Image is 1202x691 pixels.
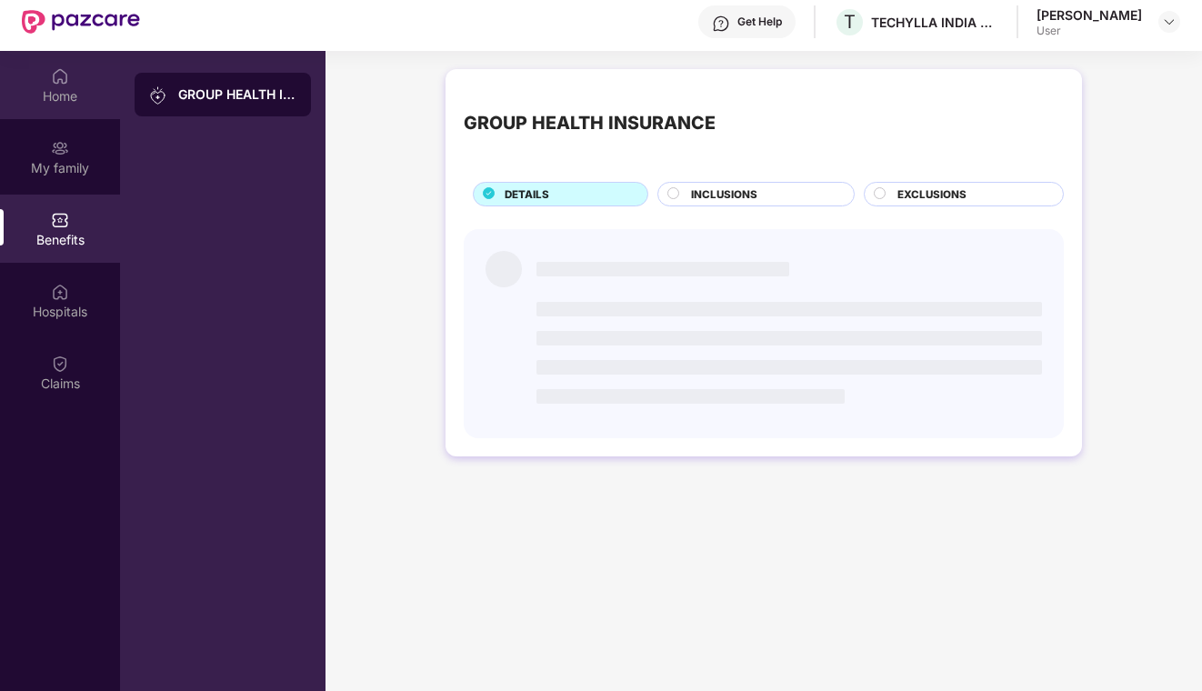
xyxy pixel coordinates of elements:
img: svg+xml;base64,PHN2ZyB3aWR0aD0iMjAiIGhlaWdodD0iMjAiIHZpZXdCb3g9IjAgMCAyMCAyMCIgZmlsbD0ibm9uZSIgeG... [51,139,69,157]
img: svg+xml;base64,PHN2ZyBpZD0iSG9tZSIgeG1sbnM9Imh0dHA6Ly93d3cudzMub3JnLzIwMDAvc3ZnIiB3aWR0aD0iMjAiIG... [51,67,69,85]
div: GROUP HEALTH INSURANCE [464,109,716,137]
span: T [844,11,856,33]
img: svg+xml;base64,PHN2ZyBpZD0iRHJvcGRvd24tMzJ4MzIiIHhtbG5zPSJodHRwOi8vd3d3LnczLm9yZy8yMDAwL3N2ZyIgd2... [1162,15,1177,29]
span: INCLUSIONS [691,186,757,203]
div: User [1037,24,1142,38]
img: New Pazcare Logo [22,10,140,34]
div: [PERSON_NAME] [1037,6,1142,24]
div: Get Help [737,15,782,29]
img: svg+xml;base64,PHN2ZyBpZD0iQ2xhaW0iIHhtbG5zPSJodHRwOi8vd3d3LnczLm9yZy8yMDAwL3N2ZyIgd2lkdGg9IjIwIi... [51,355,69,373]
div: GROUP HEALTH INSURANCE [178,85,296,104]
img: svg+xml;base64,PHN2ZyB3aWR0aD0iMjAiIGhlaWdodD0iMjAiIHZpZXdCb3g9IjAgMCAyMCAyMCIgZmlsbD0ibm9uZSIgeG... [149,86,167,105]
img: svg+xml;base64,PHN2ZyBpZD0iSGVscC0zMngzMiIgeG1sbnM9Imh0dHA6Ly93d3cudzMub3JnLzIwMDAvc3ZnIiB3aWR0aD... [712,15,730,33]
span: EXCLUSIONS [897,186,967,203]
div: TECHYLLA INDIA PRIVATE LIMITED [871,14,998,31]
img: svg+xml;base64,PHN2ZyBpZD0iSG9zcGl0YWxzIiB4bWxucz0iaHR0cDovL3d3dy53My5vcmcvMjAwMC9zdmciIHdpZHRoPS... [51,283,69,301]
img: svg+xml;base64,PHN2ZyBpZD0iQmVuZWZpdHMiIHhtbG5zPSJodHRwOi8vd3d3LnczLm9yZy8yMDAwL3N2ZyIgd2lkdGg9Ij... [51,211,69,229]
span: DETAILS [505,186,549,203]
